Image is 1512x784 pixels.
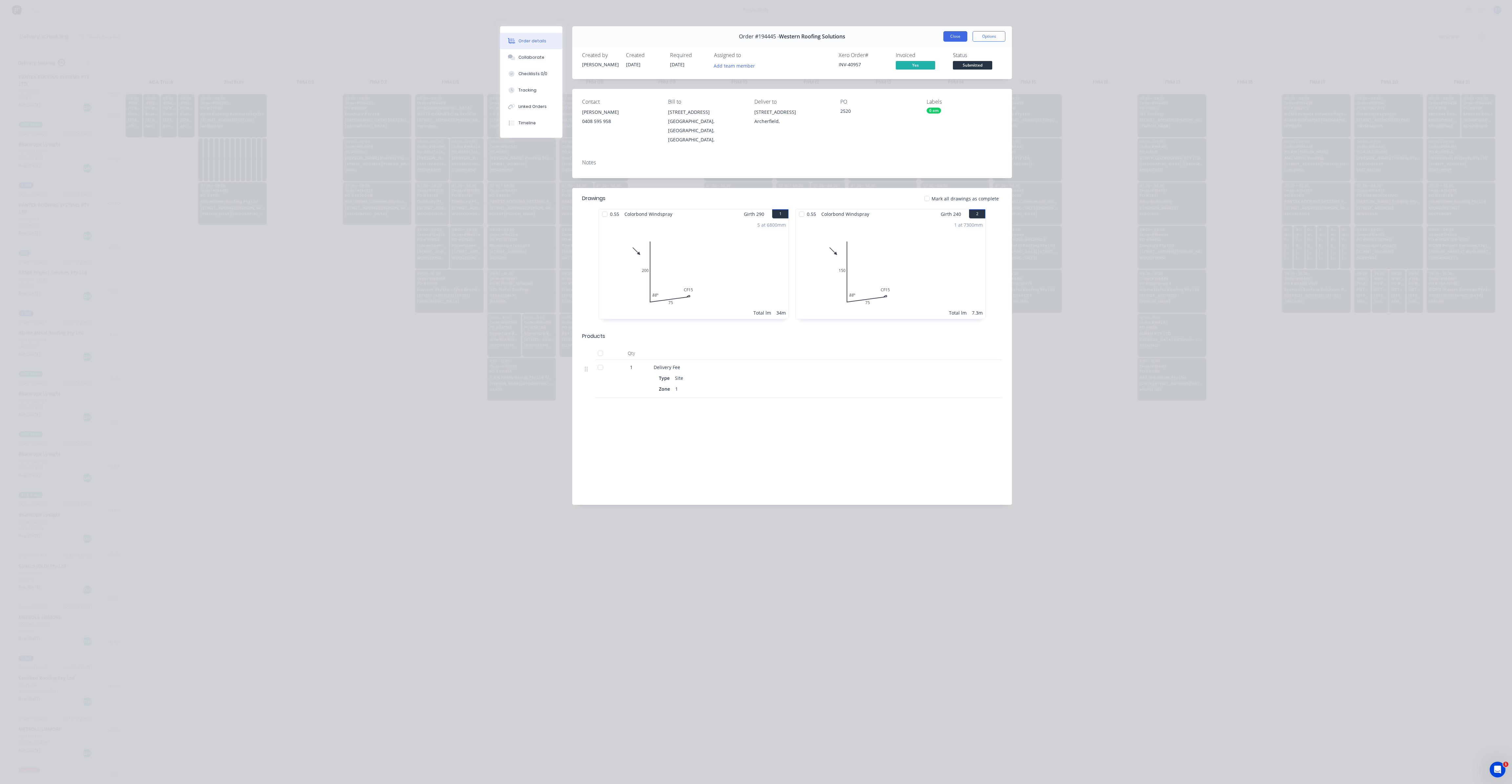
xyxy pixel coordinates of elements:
[582,159,1002,166] div: Notes
[804,209,819,219] span: 0.55
[622,209,675,219] span: Colorbond Windspray
[953,52,1002,58] div: Status
[518,54,544,60] div: Collaborate
[500,66,562,82] button: Checklists 0/0
[518,120,536,126] div: Timeline
[582,332,605,340] div: Products
[582,52,618,58] div: Created by
[969,209,985,218] button: 2
[772,209,788,218] button: 1
[1490,762,1505,777] iframe: Intercom live chat
[932,195,999,202] span: Mark all drawings as complete
[582,108,658,117] div: [PERSON_NAME]
[668,99,744,105] div: Bill to
[754,108,830,129] div: [STREET_ADDRESS]Archerfield,
[839,61,888,68] div: INV-40957
[626,61,640,68] span: [DATE]
[668,117,744,144] div: [GEOGRAPHIC_DATA], [GEOGRAPHIC_DATA], [GEOGRAPHIC_DATA],
[500,49,562,66] button: Collaborate
[599,219,788,319] div: 0200CF157588º5 at 6800mmTotal lm34m
[500,82,562,98] button: Tracking
[500,33,562,49] button: Order details
[896,61,935,69] span: Yes
[757,221,786,228] div: 5 at 6800mm
[582,108,658,129] div: [PERSON_NAME]0408 595 958
[659,373,672,383] div: Type
[840,108,916,117] div: 2520
[668,108,744,144] div: [STREET_ADDRESS][GEOGRAPHIC_DATA], [GEOGRAPHIC_DATA], [GEOGRAPHIC_DATA],
[796,219,985,319] div: 0150CF157588º1 at 7300mmTotal lm7.3m
[739,33,779,40] span: Order #194445 -
[754,108,830,117] div: [STREET_ADDRESS]
[673,384,681,394] div: 1
[776,309,786,316] div: 34m
[630,364,633,371] span: 1
[500,115,562,131] button: Timeline
[927,108,941,113] div: 6 am
[654,364,680,370] span: Delivery Fee
[943,31,967,42] button: Close
[714,52,780,58] div: Assigned to
[518,38,546,44] div: Order details
[1503,762,1508,767] span: 1
[714,61,759,70] button: Add team member
[779,33,845,40] span: Western Roofing Solutions
[582,99,658,105] div: Contact
[819,209,872,219] span: Colorbond Windspray
[941,209,961,219] span: Girth 240
[973,31,1005,42] button: Options
[500,98,562,115] button: Linked Orders
[518,87,536,93] div: Tracking
[754,117,830,126] div: Archerfield,
[582,61,618,68] div: [PERSON_NAME]
[953,61,992,71] button: Submitted
[949,309,967,316] div: Total lm
[670,61,684,68] span: [DATE]
[744,209,764,219] span: Girth 290
[582,195,605,202] div: Drawings
[672,373,686,383] div: Site
[518,104,547,110] div: Linked Orders
[972,309,983,316] div: 7.3m
[954,221,983,228] div: 1 at 7300mm
[710,61,759,70] button: Add team member
[840,99,916,105] div: PO
[896,52,945,58] div: Invoiced
[607,209,622,219] span: 0.55
[753,309,771,316] div: Total lm
[839,52,888,58] div: Xero Order #
[927,99,1002,105] div: Labels
[659,384,673,394] div: Zone
[754,99,830,105] div: Deliver to
[518,71,547,77] div: Checklists 0/0
[582,117,658,126] div: 0408 595 958
[668,108,744,117] div: [STREET_ADDRESS]
[626,52,662,58] div: Created
[670,52,706,58] div: Required
[612,347,651,360] div: Qty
